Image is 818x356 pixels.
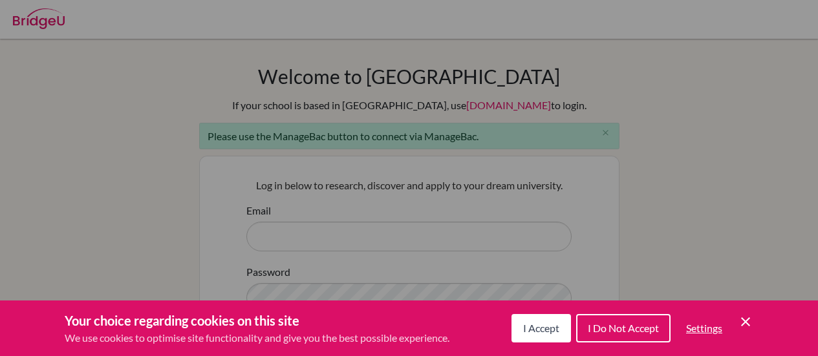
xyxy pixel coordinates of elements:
[523,322,559,334] span: I Accept
[738,314,753,330] button: Save and close
[576,314,671,342] button: I Do Not Accept
[676,315,733,341] button: Settings
[65,330,449,346] p: We use cookies to optimise site functionality and give you the best possible experience.
[511,314,571,342] button: I Accept
[686,322,722,334] span: Settings
[65,311,449,330] h3: Your choice regarding cookies on this site
[588,322,659,334] span: I Do Not Accept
